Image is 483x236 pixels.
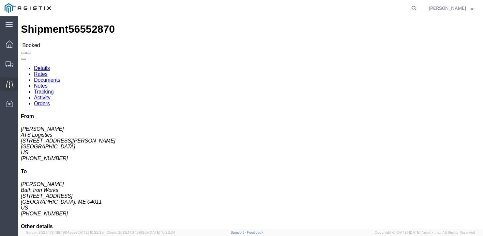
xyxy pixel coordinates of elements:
button: [PERSON_NAME] [429,4,474,12]
a: Feedback [247,230,264,234]
iframe: FS Legacy Container [18,16,483,229]
a: Support [231,230,247,234]
span: Copyright © [DATE]-[DATE] Agistix Inc., All Rights Reserved [375,230,475,235]
span: Craig McCausland [429,5,466,12]
span: [DATE] 10:23:34 [149,230,175,234]
img: logo [5,3,51,13]
span: [DATE] 10:32:38 [77,230,104,234]
span: Client: 2025.17.0-159f9de [107,230,175,234]
span: Server: 2025.17.0-1194904eeae [26,230,104,234]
